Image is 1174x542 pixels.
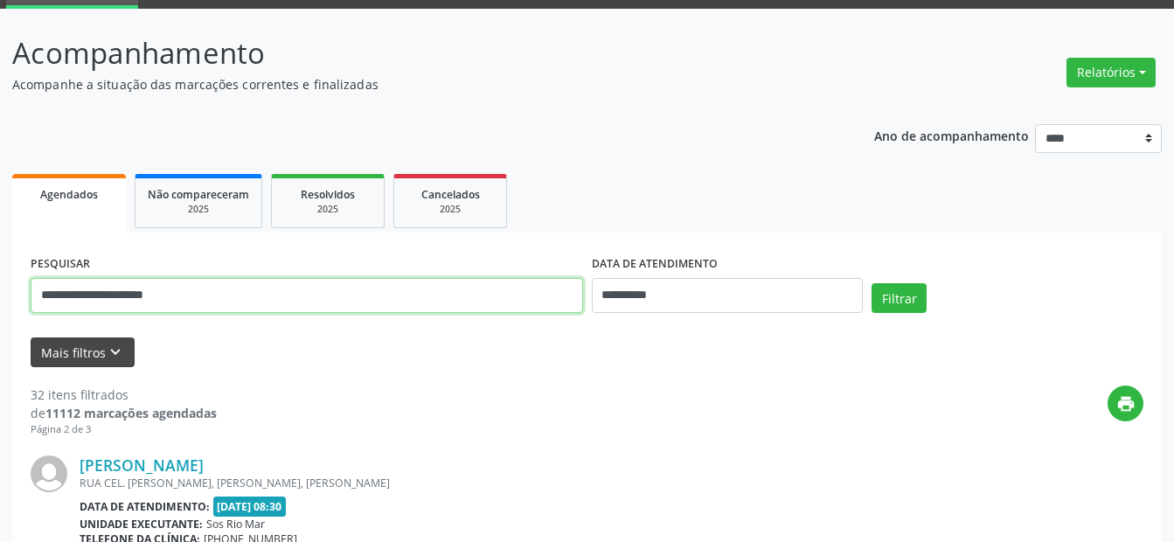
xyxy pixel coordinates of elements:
div: 2025 [148,203,249,216]
i: print [1116,394,1136,413]
div: 32 itens filtrados [31,386,217,404]
a: [PERSON_NAME] [80,455,204,475]
b: Unidade executante: [80,517,203,532]
label: DATA DE ATENDIMENTO [592,251,718,278]
b: Data de atendimento: [80,499,210,514]
strong: 11112 marcações agendadas [45,405,217,421]
div: 2025 [284,203,372,216]
span: Cancelados [421,187,480,202]
button: Filtrar [872,283,927,313]
span: Agendados [40,187,98,202]
p: Ano de acompanhamento [874,124,1029,146]
span: Não compareceram [148,187,249,202]
button: Mais filtroskeyboard_arrow_down [31,337,135,368]
p: Acompanhamento [12,31,817,75]
button: print [1108,386,1143,421]
div: RUA CEL. [PERSON_NAME], [PERSON_NAME], [PERSON_NAME] [80,476,881,490]
button: Relatórios [1066,58,1156,87]
i: keyboard_arrow_down [106,343,125,362]
span: Sos Rio Mar [206,517,265,532]
label: PESQUISAR [31,251,90,278]
div: de [31,404,217,422]
span: [DATE] 08:30 [213,497,287,517]
span: Resolvidos [301,187,355,202]
div: 2025 [406,203,494,216]
div: Página 2 de 3 [31,422,217,437]
img: img [31,455,67,492]
p: Acompanhe a situação das marcações correntes e finalizadas [12,75,817,94]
